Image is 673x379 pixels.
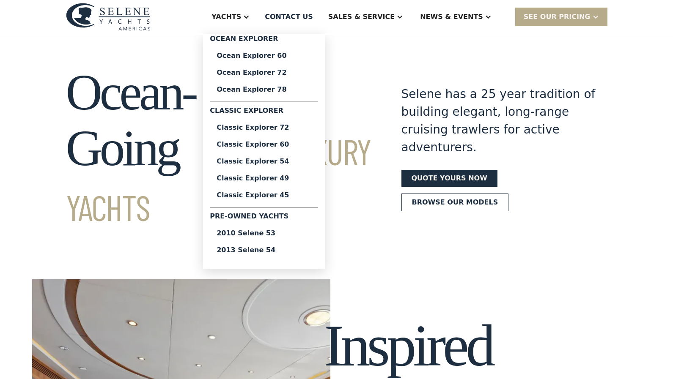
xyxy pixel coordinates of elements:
[203,34,325,269] nav: Yachts
[210,34,318,47] div: Ocean Explorer
[210,106,318,119] div: Classic Explorer
[210,242,318,259] a: 2013 Selene 54
[217,124,311,131] div: Classic Explorer 72
[210,81,318,98] a: Ocean Explorer 78
[217,52,311,59] div: Ocean Explorer 60
[217,247,311,254] div: 2013 Selene 54
[210,64,318,81] a: Ocean Explorer 72
[210,153,318,170] a: Classic Explorer 54
[515,8,607,26] div: SEE Our Pricing
[210,225,318,242] a: 2010 Selene 53
[66,65,371,232] h1: Ocean-Going
[217,158,311,165] div: Classic Explorer 54
[212,12,241,22] div: Yachts
[217,69,311,76] div: Ocean Explorer 72
[401,194,509,211] a: Browse our models
[210,119,318,136] a: Classic Explorer 72
[524,12,591,22] div: SEE Our Pricing
[420,12,483,22] div: News & EVENTS
[210,170,318,187] a: Classic Explorer 49
[401,85,596,156] div: Selene has a 25 year tradition of building elegant, long-range cruising trawlers for active adven...
[66,3,151,30] img: logo
[217,230,311,237] div: 2010 Selene 53
[210,136,318,153] a: Classic Explorer 60
[401,170,497,187] a: Quote yours now
[328,12,395,22] div: Sales & Service
[210,47,318,64] a: Ocean Explorer 60
[265,12,313,22] div: Contact US
[210,211,318,225] div: Pre-Owned Yachts
[217,192,311,199] div: Classic Explorer 45
[210,187,318,204] a: Classic Explorer 45
[217,175,311,182] div: Classic Explorer 49
[217,141,311,148] div: Classic Explorer 60
[217,86,311,93] div: Ocean Explorer 78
